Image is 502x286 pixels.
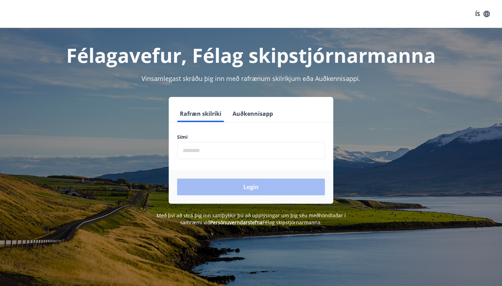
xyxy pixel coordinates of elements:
a: Persónuverndarstefna [210,219,263,226]
span: Vinsamlegast skráðu þig inn með rafrænum skilríkjum eða Auðkennisappi. [142,74,360,83]
button: ÍS [471,8,494,20]
button: Auðkennisapp [230,105,276,122]
span: Með því að skrá þig inn samþykkir þú að upplýsingar um þig séu meðhöndlaðar í samræmi við Félag s... [157,212,346,226]
h1: Félagavefur, Félag skipstjórnarmanna [8,42,494,68]
label: Sími [177,134,325,141]
button: Rafræn skilríki [177,105,224,122]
